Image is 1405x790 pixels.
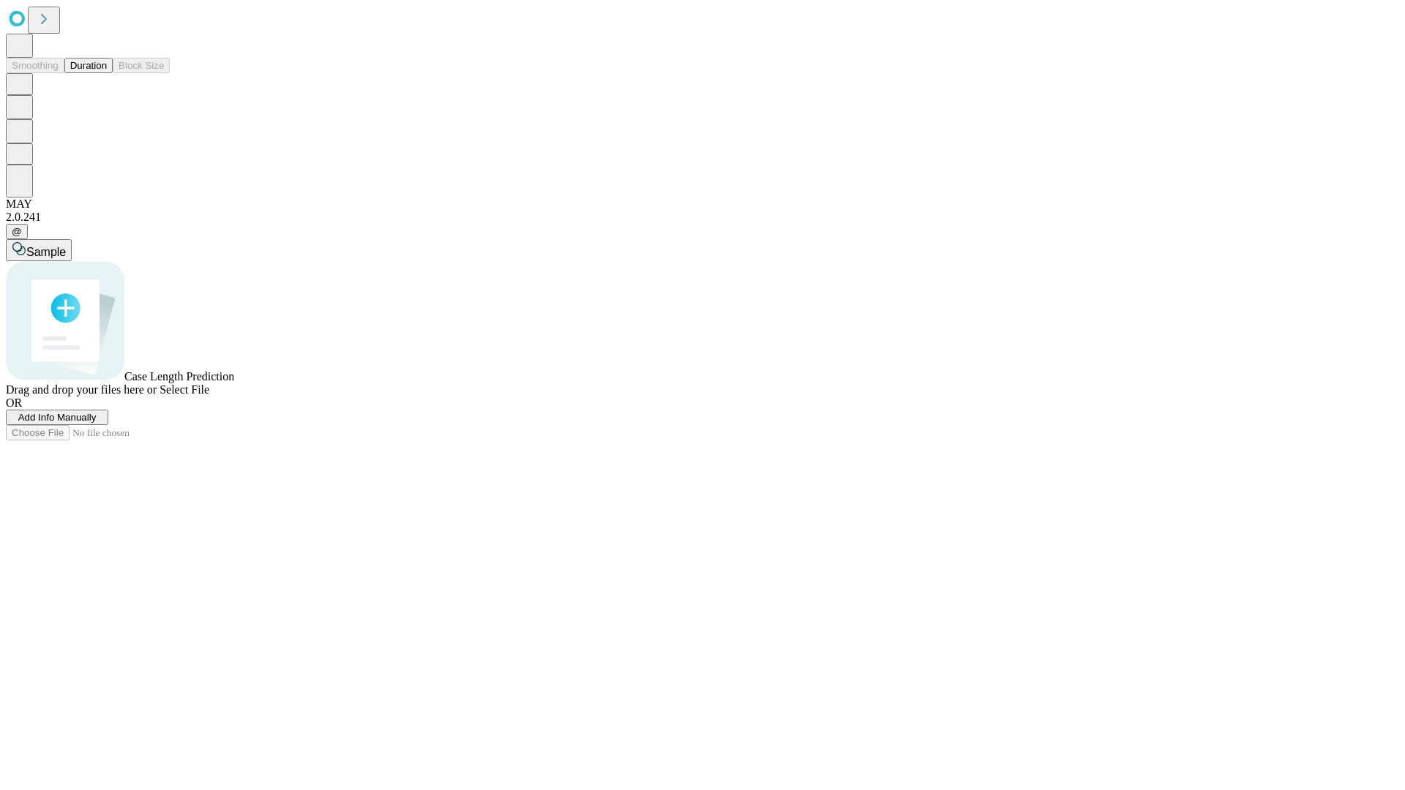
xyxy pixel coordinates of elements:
[6,396,22,409] span: OR
[6,224,28,239] button: @
[26,246,66,258] span: Sample
[6,197,1399,211] div: MAY
[124,370,234,383] span: Case Length Prediction
[6,410,108,425] button: Add Info Manually
[6,383,157,396] span: Drag and drop your files here or
[6,239,72,261] button: Sample
[6,211,1399,224] div: 2.0.241
[18,412,97,423] span: Add Info Manually
[12,226,22,237] span: @
[113,58,170,73] button: Block Size
[160,383,209,396] span: Select File
[64,58,113,73] button: Duration
[6,58,64,73] button: Smoothing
